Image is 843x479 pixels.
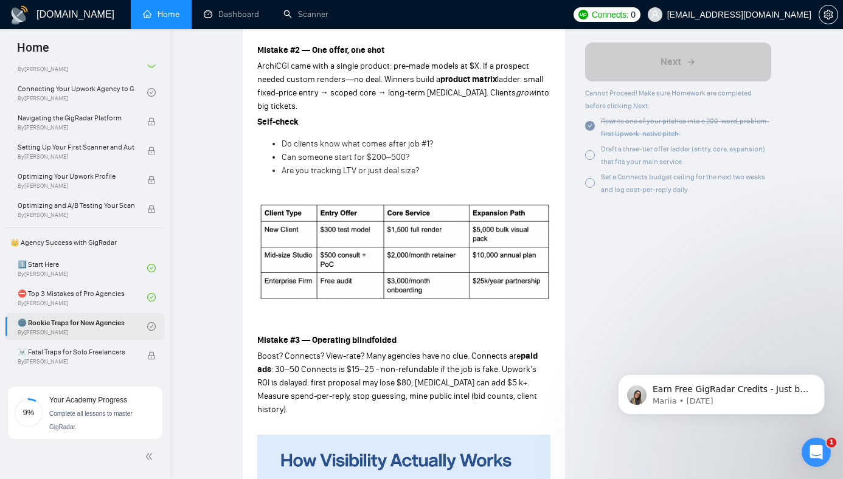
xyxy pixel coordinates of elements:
[147,176,156,184] span: lock
[257,351,538,374] strong: paid ads
[204,9,259,19] a: dashboardDashboard
[257,61,529,84] span: ArchiCGI came with a single product: pre-made models at $X. If a prospect needed custom renders—n...
[282,165,419,176] span: Are you tracking LTV or just deal size?
[440,74,497,84] strong: product matrix
[10,5,29,25] img: logo
[49,410,133,430] span: Complete all lessons to master GigRadar.
[145,450,157,463] span: double-left
[257,117,299,127] strong: Self-check
[147,293,156,302] span: check-circle
[578,10,588,19] img: upwork-logo.png
[282,152,409,162] span: Can someone start for $200–500?
[600,349,843,434] iframe: Intercom notifications message
[257,364,537,415] span: : 30–50 Connects is $15–25 - non-refundable if the job is fake. Upwork’s ROI is delayed: first pr...
[516,88,535,98] em: grow
[282,139,433,149] span: Do clients know what comes after job #1?
[147,146,156,155] span: lock
[827,438,836,447] span: 1
[819,5,838,24] button: setting
[592,8,628,21] span: Connects:
[601,173,765,194] span: Set a Connects budget ceiling for the next two weeks and log cost-per-reply daily.
[18,79,147,106] a: Connecting Your Upwork Agency to GigRadarBy[PERSON_NAME]
[283,9,328,19] a: searchScanner
[18,153,134,160] span: By [PERSON_NAME]
[18,170,134,182] span: Optimizing Your Upwork Profile
[18,255,147,281] a: 1️⃣ Start HereBy[PERSON_NAME]
[18,112,134,124] span: Navigating the GigRadar Platform
[14,408,43,416] span: 9%
[147,117,156,126] span: lock
[143,9,179,19] a: homeHome
[661,55,681,69] span: Next
[18,346,134,358] span: ☠️ Fatal Traps for Solo Freelancers
[49,396,127,404] span: Your Academy Progress
[257,74,543,98] span: ladder: small fixed-price entry → scoped core → long-term [MEDICAL_DATA]. Clients
[585,89,752,110] span: Cannot Proceed! Make sure Homework are completed before clicking Next:
[147,264,156,272] span: check-circle
[147,351,156,360] span: lock
[147,322,156,331] span: check-circle
[18,124,134,131] span: By [PERSON_NAME]
[147,88,156,97] span: check-circle
[601,117,769,138] span: Rewrite one of your pitches into a 200-word, problem-first Upwork-native pitch.
[601,145,765,166] span: Draft a three-tier offer ladder (entry, core, expansion) that fits your main service.
[257,335,397,345] strong: Mistake #3 — Operating blindfolded
[257,202,550,302] img: AD_4nXeMQHKtxuA4cpptGIor5RL-v_4e-2iIMzuRL7tYBwc0fESaemAa1jgZYN_RKQ1J0mvOlvoRKbCs_pK_FWV8ek7DnWKJy...
[18,199,134,212] span: Optimizing and A/B Testing Your Scanner for Better Results
[7,39,59,64] span: Home
[257,88,549,111] span: into big tickets.
[18,313,147,340] a: 🌚 Rookie Traps for New AgenciesBy[PERSON_NAME]
[651,10,659,19] span: user
[819,10,838,19] span: setting
[802,438,831,467] iframe: Intercom live chat
[18,284,147,311] a: ⛔ Top 3 Mistakes of Pro AgenciesBy[PERSON_NAME]
[18,141,134,153] span: Setting Up Your First Scanner and Auto-Bidder
[18,182,134,190] span: By [PERSON_NAME]
[5,230,164,255] span: 👑 Agency Success with GigRadar
[585,43,771,81] button: Next
[585,122,595,131] span: check-circle
[819,10,838,19] a: setting
[18,358,134,365] span: By [PERSON_NAME]
[631,8,636,21] span: 0
[18,212,134,219] span: By [PERSON_NAME]
[257,45,384,55] strong: Mistake #2 — One offer, one shot
[257,351,521,361] span: Boost? Connects? View-rate? Many agencies have no clue. Connects are
[147,205,156,213] span: lock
